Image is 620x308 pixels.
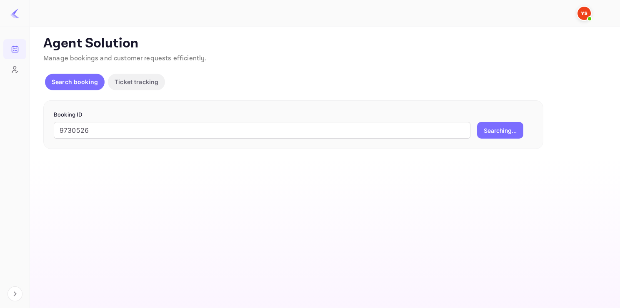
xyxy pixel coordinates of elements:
p: Booking ID [54,111,533,119]
p: Search booking [52,77,98,86]
img: Yandex Support [577,7,591,20]
button: Expand navigation [7,286,22,301]
p: Ticket tracking [115,77,158,86]
span: Manage bookings and customer requests efficiently. [43,54,207,63]
a: Customers [3,60,26,79]
input: Enter Booking ID (e.g., 63782194) [54,122,470,139]
a: Bookings [3,39,26,58]
p: Agent Solution [43,35,605,52]
img: LiteAPI [10,8,20,18]
button: Searching... [477,122,523,139]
